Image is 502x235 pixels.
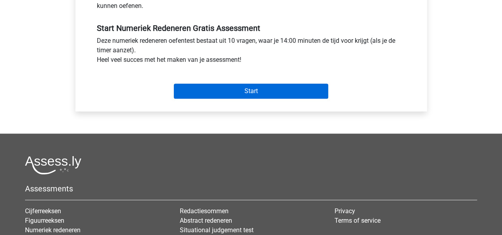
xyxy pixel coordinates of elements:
img: Assessly logo [25,156,81,174]
div: Deze numeriek redeneren oefentest bestaat uit 10 vragen, waar je 14:00 minuten de tijd voor krijg... [91,36,412,68]
a: Cijferreeksen [25,207,61,215]
a: Privacy [334,207,355,215]
h5: Start Numeriek Redeneren Gratis Assessment [97,23,406,33]
a: Redactiesommen [180,207,229,215]
h5: Assessments [25,184,477,193]
a: Figuurreeksen [25,217,64,224]
a: Situational judgement test [180,226,254,234]
a: Terms of service [334,217,380,224]
a: Numeriek redeneren [25,226,81,234]
input: Start [174,84,328,99]
a: Abstract redeneren [180,217,232,224]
